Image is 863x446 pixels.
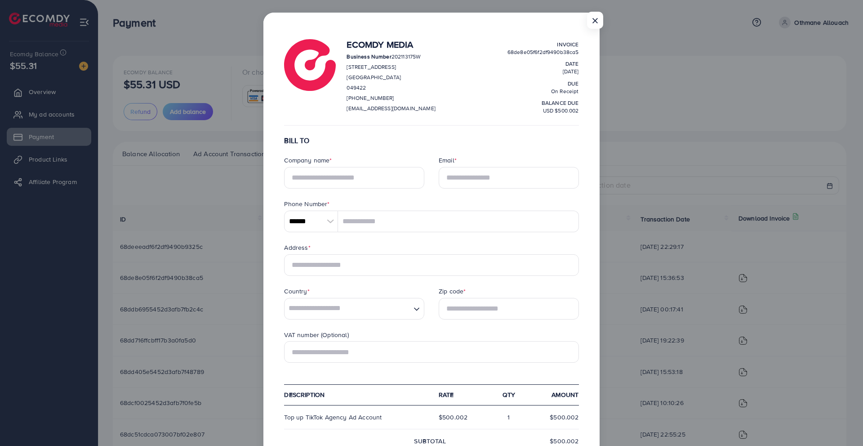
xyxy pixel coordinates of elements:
[534,413,586,422] div: $500.002
[347,103,435,114] p: [EMAIL_ADDRESS][DOMAIN_NAME]
[284,136,578,145] h6: BILL TO
[284,287,309,296] label: Country
[284,243,310,252] label: Address
[825,405,856,439] iframe: Chat
[285,298,410,319] input: Search for option
[507,98,579,108] p: balance due
[507,78,579,89] p: Due
[284,199,329,208] label: Phone Number
[284,298,424,320] div: Search for option
[439,156,457,165] label: Email
[587,12,603,29] button: Close
[347,39,435,50] h4: Ecomdy Media
[563,68,579,75] span: [DATE]
[347,51,435,62] p: 202113175W
[277,413,431,422] div: Top up TikTok Agency Ad Account
[277,390,431,399] div: Description
[507,48,579,56] span: 68de8e05f6f2df9490b38ca5
[551,87,579,95] span: On Receipt
[483,413,535,422] div: 1
[483,390,535,399] div: qty
[431,413,483,422] div: $500.002
[543,107,579,114] span: USD $500.002
[284,156,332,165] label: Company name
[534,390,586,399] div: Amount
[347,82,435,93] p: 049422
[507,59,579,69] p: Date
[284,39,336,91] img: logo
[284,330,348,339] label: VAT number (Optional)
[347,72,435,83] p: [GEOGRAPHIC_DATA]
[507,39,579,50] p: Invoice
[439,287,466,296] label: Zip code
[497,437,586,446] div: $500.002
[347,53,391,60] strong: Business Number
[431,390,483,399] div: Rate
[347,93,435,104] p: [PHONE_NUMBER]
[407,437,496,446] div: subtotal
[347,62,435,72] p: [STREET_ADDRESS]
